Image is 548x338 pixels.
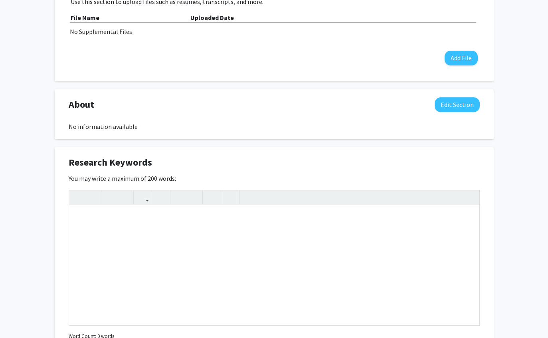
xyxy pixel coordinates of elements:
[6,302,34,332] iframe: Chat
[69,122,480,131] div: No information available
[223,190,237,204] button: Insert horizontal rule
[154,190,168,204] button: Insert Image
[435,97,480,112] button: Edit About
[71,190,85,204] button: Strong (Ctrl + B)
[69,155,152,170] span: Research Keywords
[71,14,99,22] b: File Name
[85,190,99,204] button: Emphasis (Ctrl + I)
[117,190,131,204] button: Subscript
[136,190,150,204] button: Link
[186,190,200,204] button: Ordered list
[70,27,479,36] div: No Supplemental Files
[69,206,479,325] div: Note to users with screen readers: Please deactivate our accessibility plugin for this page as it...
[69,97,94,112] span: About
[172,190,186,204] button: Unordered list
[445,51,478,65] button: Add File
[69,174,176,183] label: You may write a maximum of 200 words:
[463,190,477,204] button: Fullscreen
[103,190,117,204] button: Superscript
[190,14,234,22] b: Uploaded Date
[205,190,219,204] button: Remove format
